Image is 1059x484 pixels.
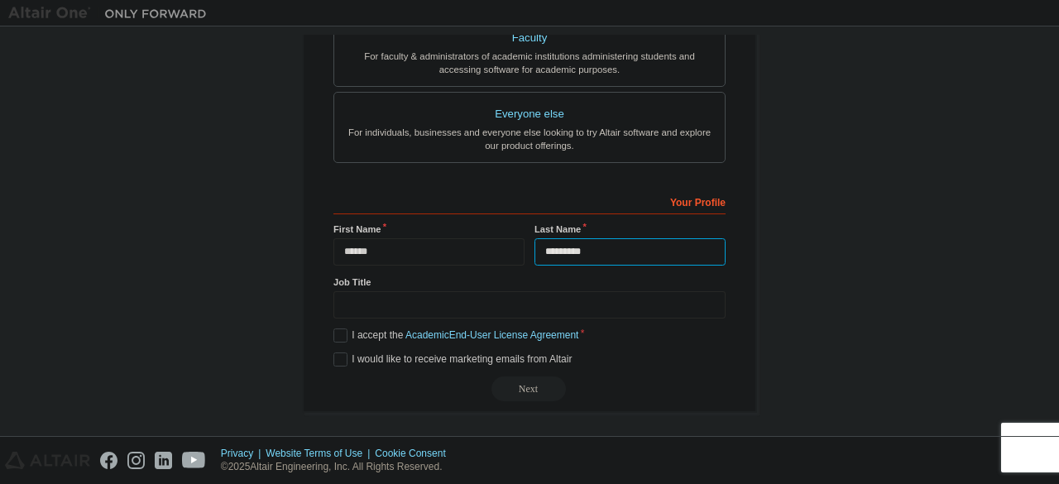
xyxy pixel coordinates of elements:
a: Academic End-User License Agreement [405,329,578,341]
label: Last Name [534,223,726,236]
div: Faculty [344,26,715,50]
div: Website Terms of Use [266,447,375,460]
img: youtube.svg [182,452,206,469]
label: Job Title [333,276,726,289]
img: altair_logo.svg [5,452,90,469]
label: First Name [333,223,525,236]
div: For faculty & administrators of academic institutions administering students and accessing softwa... [344,50,715,76]
div: Read and acccept EULA to continue [333,376,726,401]
p: © 2025 Altair Engineering, Inc. All Rights Reserved. [221,460,456,474]
label: I would like to receive marketing emails from Altair [333,352,572,367]
div: For individuals, businesses and everyone else looking to try Altair software and explore our prod... [344,126,715,152]
div: Privacy [221,447,266,460]
img: instagram.svg [127,452,145,469]
img: Altair One [8,5,215,22]
div: Your Profile [333,188,726,214]
label: I accept the [333,328,578,343]
img: facebook.svg [100,452,117,469]
div: Everyone else [344,103,715,126]
div: Cookie Consent [375,447,455,460]
img: linkedin.svg [155,452,172,469]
